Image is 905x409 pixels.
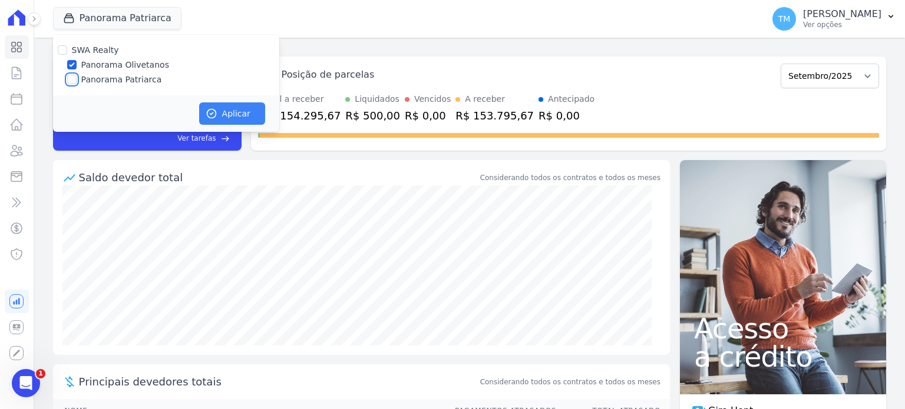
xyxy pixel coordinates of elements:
[405,108,451,124] div: R$ 0,00
[263,93,341,105] div: Total a receber
[803,20,881,29] p: Ver opções
[414,93,451,105] div: Vencidos
[465,93,505,105] div: A receber
[694,343,872,371] span: a crédito
[123,133,229,144] a: Ver tarefas east
[539,108,594,124] div: R$ 0,00
[548,93,594,105] div: Antecipado
[778,15,791,23] span: TM
[263,108,341,124] div: R$ 154.295,67
[803,8,881,20] p: [PERSON_NAME]
[282,68,375,82] div: Posição de parcelas
[199,102,265,125] button: Aplicar
[12,369,40,397] iframe: Intercom live chat
[480,377,660,387] span: Considerando todos os contratos e todos os meses
[355,93,399,105] div: Liquidados
[455,108,534,124] div: R$ 153.795,67
[72,45,119,55] label: SWA Realty
[36,369,45,378] span: 1
[81,74,162,86] label: Panorama Patriarca
[81,59,169,71] label: Panorama Olivetanos
[694,314,872,343] span: Acesso
[53,7,181,29] button: Panorama Patriarca
[79,374,478,390] span: Principais devedores totais
[221,134,230,143] span: east
[79,169,478,185] div: Saldo devedor total
[177,133,216,144] span: Ver tarefas
[480,172,660,183] div: Considerando todos os contratos e todos os meses
[763,2,905,35] button: TM [PERSON_NAME] Ver opções
[345,108,400,124] div: R$ 500,00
